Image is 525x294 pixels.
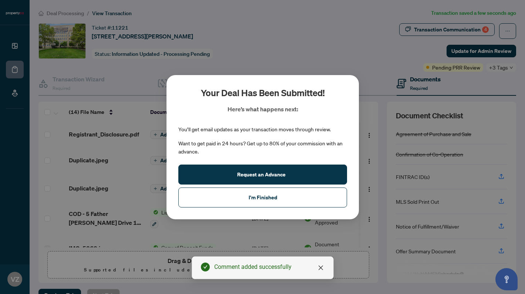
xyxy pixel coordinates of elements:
[178,139,347,156] div: Want to get paid in 24 hours? Get up to 80% of your commission with an advance.
[317,264,325,272] a: Close
[178,187,347,207] button: I'm Finished
[318,265,324,271] span: close
[227,105,298,114] p: Here’s what happens next:
[248,191,277,203] span: I'm Finished
[201,87,324,99] h2: Your deal has been submitted!
[237,168,285,180] span: Request an Advance
[178,164,347,184] button: Request an Advance
[178,125,331,134] div: You’ll get email updates as your transaction moves through review.
[201,263,210,271] span: check-circle
[214,263,324,271] div: Comment added successfully
[495,268,518,290] button: Open asap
